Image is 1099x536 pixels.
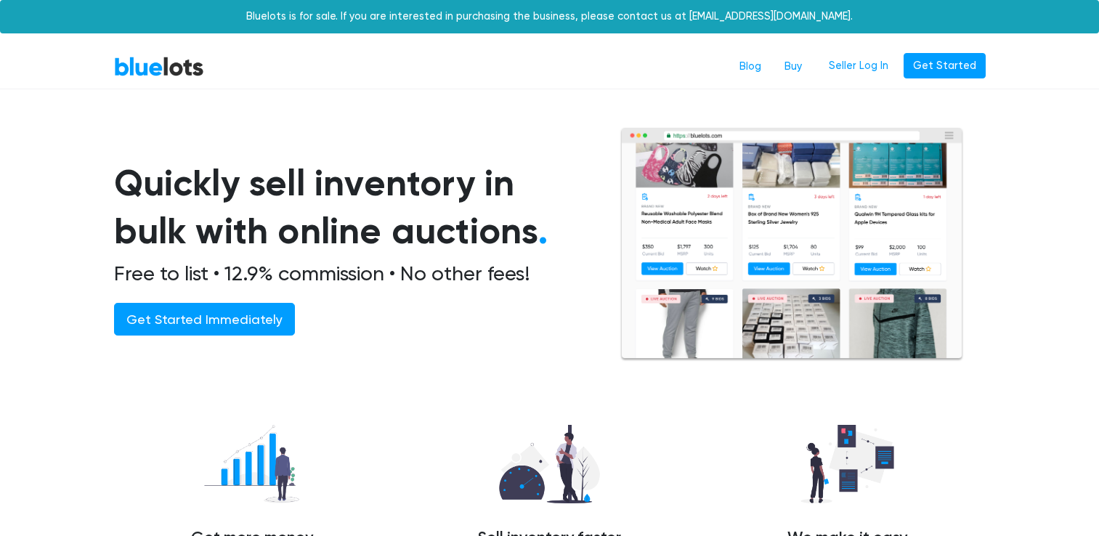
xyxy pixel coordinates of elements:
[192,417,311,511] img: recover_more-49f15717009a7689fa30a53869d6e2571c06f7df1acb54a68b0676dd95821868.png
[819,53,898,79] a: Seller Log In
[728,53,773,81] a: Blog
[114,56,204,77] a: BlueLots
[538,209,548,253] span: .
[773,53,814,81] a: Buy
[114,261,585,286] h2: Free to list • 12.9% commission • No other fees!
[114,303,295,336] a: Get Started Immediately
[904,53,986,79] a: Get Started
[487,417,612,511] img: sell_faster-bd2504629311caa3513348c509a54ef7601065d855a39eafb26c6393f8aa8a46.png
[789,417,905,511] img: we_manage-77d26b14627abc54d025a00e9d5ddefd645ea4957b3cc0d2b85b0966dac19dae.png
[114,159,585,256] h1: Quickly sell inventory in bulk with online auctions
[620,127,964,362] img: browserlots-effe8949e13f0ae0d7b59c7c387d2f9fb811154c3999f57e71a08a1b8b46c466.png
